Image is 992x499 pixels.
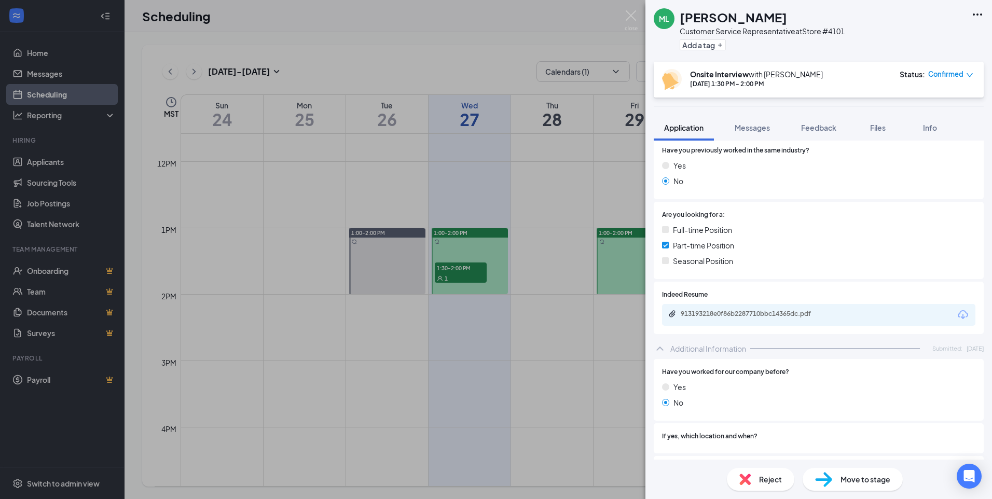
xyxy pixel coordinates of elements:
span: Feedback [801,123,836,132]
div: Customer Service Representative at Store #4101 [680,26,845,36]
span: Part-time Position [673,240,734,251]
span: Have you worked for our company before? [662,367,789,377]
svg: Download [957,309,969,321]
span: Submitted: [932,344,962,353]
span: [DATE] [967,344,984,353]
span: If yes, which location and when? [662,432,757,441]
button: PlusAdd a tag [680,39,726,50]
span: Reject [759,474,782,485]
span: No [673,175,683,187]
span: Are you looking for a: [662,210,725,220]
svg: ChevronUp [654,342,666,355]
span: Application [664,123,704,132]
div: Status : [900,69,925,79]
svg: Ellipses [971,8,984,21]
div: [DATE] 1:30 PM - 2:00 PM [690,79,823,88]
span: Yes [673,381,686,393]
span: Indeed Resume [662,290,708,300]
b: Onsite Interview [690,70,749,79]
div: ML [659,13,669,24]
span: Move to stage [841,474,890,485]
span: Seasonal Position [673,255,733,267]
span: down [966,72,973,79]
span: No [673,397,683,408]
span: Files [870,123,886,132]
span: Confirmed [928,69,963,79]
span: Messages [735,123,770,132]
div: 913193218e0f86b2287710bbc14365dc.pdf [681,310,826,318]
span: Have you previously worked in the same industry? [662,146,809,156]
svg: Paperclip [668,310,677,318]
div: Open Intercom Messenger [957,464,982,489]
div: Additional Information [670,343,746,354]
a: Paperclip913193218e0f86b2287710bbc14365dc.pdf [668,310,836,320]
span: Info [923,123,937,132]
span: Full-time Position [673,224,732,235]
div: with [PERSON_NAME] [690,69,823,79]
h1: [PERSON_NAME] [680,8,787,26]
span: Yes [673,160,686,171]
svg: Plus [717,42,723,48]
